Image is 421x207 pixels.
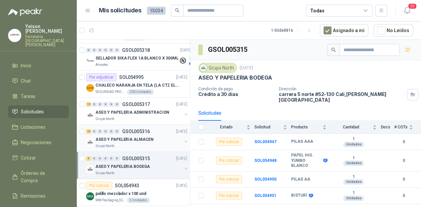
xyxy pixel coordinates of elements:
div: 1 - 50 de 8816 [271,25,314,36]
span: Producto [291,125,321,129]
p: carrera 5 norte #52-130 Cali , [PERSON_NAME][GEOGRAPHIC_DATA] [279,91,404,103]
img: Company Logo [200,64,207,72]
div: 0 [115,129,120,134]
div: Por cotizar [216,157,242,165]
div: Por cotizar [216,138,242,146]
span: Solicitud [254,125,282,129]
th: Solicitud [254,121,291,134]
div: 10 [86,129,91,134]
a: Solicitudes [8,105,69,118]
a: 0 0 0 0 0 0 GSOL005318[DATE] Company LogoSELLADOR SIKA FLEX 1A BLANCO X 300MLAlmatec [86,46,193,68]
a: SOL054948 [254,158,276,163]
th: Docs [381,121,394,134]
span: Cotizar [21,154,36,162]
span: # COTs [394,125,408,129]
a: Cotizar [8,151,69,164]
p: [DATE] [180,47,192,54]
img: Logo peakr [8,8,42,16]
a: SOL054947 [254,139,276,144]
div: 0 [115,156,120,161]
p: Crédito a 30 días [198,91,273,97]
img: Company Logo [86,165,94,173]
b: 0 [394,193,413,199]
div: Todas [310,7,324,14]
div: 0 [109,156,114,161]
a: Tareas [8,90,69,103]
p: ASEO Y PAPELERIA ALMACEN [95,136,154,143]
p: ASEO Y PAPELERIA BODEGA [95,164,150,170]
div: 0 [97,129,102,134]
p: Yeison [PERSON_NAME] [25,24,69,33]
p: [DATE] [176,156,187,162]
b: 1 [331,156,377,161]
a: Por adjudicarSOL054995[DATE] Company LogoCHALECO NARANJA EN TELA (LA CTZ ELEGIDA DEBE ENVIAR MUES... [77,71,190,98]
a: 15 0 0 0 0 0 GSOL005317[DATE] Company LogoASEO Y PAPELERIA ADMINISTRACIONGrupo North [86,100,189,122]
p: SEGURIDAD PROVISER LTDA [95,89,126,95]
p: [DATE] [240,65,253,71]
a: Licitaciones [8,121,69,133]
div: 5 Unidades [127,198,150,203]
p: SELLADOR SIKA FLEX 1A BLANCO X 300ML [95,55,179,62]
p: GSOL005316 [122,129,150,134]
span: Cantidad [331,125,371,129]
a: Inicio [8,59,69,72]
b: 0 [394,139,413,145]
div: Unidades [343,142,364,147]
div: 200 Unidades [127,89,154,95]
img: Company Logo [86,111,94,119]
div: 15 [86,102,91,107]
div: Por cotizar [216,192,242,200]
div: 0 [103,129,108,134]
span: Estado [208,125,245,129]
img: Company Logo [86,84,94,92]
div: 0 [97,102,102,107]
b: 0 [394,158,413,164]
p: Almatec [95,62,108,68]
span: Chat [21,77,31,85]
b: 1 [331,174,377,180]
button: 20 [401,5,413,17]
div: 0 [86,48,91,53]
a: SOL054951 [254,193,276,198]
p: ASEO Y PAPELERIA BODEGA [198,74,272,81]
b: 0 [394,176,413,183]
p: [DATE] [176,183,187,189]
p: [DATE] [176,101,187,108]
span: Inicio [21,62,31,69]
a: SOL054950 [254,177,276,182]
b: 1 [331,190,377,196]
div: 0 [115,102,120,107]
div: 0 [97,156,102,161]
p: [DATE] [176,128,187,135]
b: PILAS AAA [291,139,313,144]
p: Grupo North [95,116,115,122]
p: ASEO Y PAPELERIA ADMINISTRACION [95,109,169,116]
h3: GSOL005315 [208,44,248,55]
div: 0 [103,48,108,53]
p: CHALECO NARANJA EN TELA (LA CTZ ELEGIDA DEBE ENVIAR MUESTRA) [95,82,179,89]
div: Grupo North [198,63,237,73]
th: # COTs [394,121,421,134]
div: 0 [92,129,97,134]
div: 0 [97,48,102,53]
p: [DATE] [176,74,187,81]
img: Company Logo [86,138,94,146]
p: GSOL005318 [122,48,150,53]
div: Unidades [343,161,364,166]
div: 0 [115,48,120,53]
p: Condición de pago [198,87,273,91]
h1: Mis solicitudes [99,6,142,15]
th: Producto [291,121,331,134]
p: Dirección [279,87,404,91]
div: 5 [86,156,91,161]
b: BISTURÍ [291,193,307,198]
b: PAPEL HIG. YUMBO BLANCO [291,153,322,169]
a: Chat [8,75,69,87]
p: Ferretería [GEOGRAPHIC_DATA][PERSON_NAME] [25,35,69,47]
span: 20 [408,3,417,9]
span: Remisiones [21,192,45,200]
a: Órdenes de Compra [8,167,69,187]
